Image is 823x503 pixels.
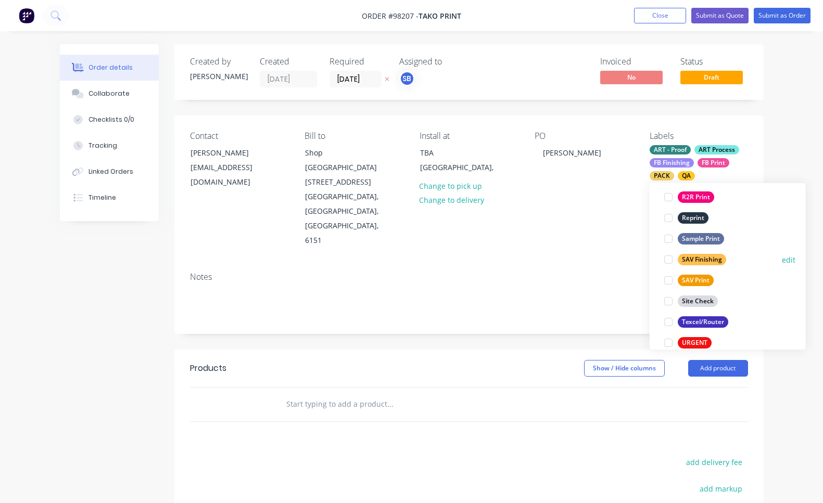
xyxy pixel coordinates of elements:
button: add delivery fee [681,455,748,469]
div: [PERSON_NAME] [191,146,277,160]
div: QA [678,171,695,180]
button: SAV Print [660,273,718,288]
button: Linked Orders [60,159,159,185]
span: Draft [680,71,743,84]
button: SB [399,71,415,86]
button: Add product [688,360,748,377]
div: Checklists 0/0 [88,115,134,124]
div: Timeline [88,193,116,202]
button: Site Check [660,294,722,308]
div: Texcel/Router [678,316,728,328]
div: [PERSON_NAME][EMAIL_ADDRESS][DOMAIN_NAME] [182,145,286,190]
button: Sample Print [660,231,728,246]
button: R2R Print [660,190,718,204]
div: Sample Print [678,233,724,244]
div: Site Check [678,295,718,307]
button: Reprint [660,211,713,225]
div: Created [260,57,317,67]
img: Factory [19,8,34,23]
div: SAV Finishing [678,254,726,265]
div: TBA[GEOGRAPHIC_DATA], [411,145,515,178]
button: add markup [694,482,748,496]
div: Status [680,57,748,67]
div: Collaborate [88,89,130,98]
button: Show / Hide columns [584,360,665,377]
div: [GEOGRAPHIC_DATA], [GEOGRAPHIC_DATA], [GEOGRAPHIC_DATA], 6151 [305,189,391,248]
div: ART Process [694,145,739,154]
div: [PERSON_NAME] [535,145,610,160]
button: Change to pick up [414,178,488,192]
div: Invoiced [600,57,668,67]
div: Shop [GEOGRAPHIC_DATA][STREET_ADDRESS][GEOGRAPHIC_DATA], [GEOGRAPHIC_DATA], [GEOGRAPHIC_DATA], 6151 [296,145,400,248]
div: [EMAIL_ADDRESS][DOMAIN_NAME] [191,160,277,189]
div: Bill to [305,131,403,141]
button: Texcel/Router [660,315,732,329]
button: Tracking [60,133,159,159]
div: FB Finishing [650,158,694,167]
div: URGENT [678,337,712,349]
button: Checklists 0/0 [60,107,159,133]
button: edit [782,254,795,265]
div: Linked Orders [88,167,133,176]
div: TBA [420,146,507,160]
span: Order #98207 - [362,11,419,21]
div: [PERSON_NAME] [190,71,247,82]
button: Change to delivery [414,193,490,207]
div: Tracking [88,141,117,150]
div: Install at [420,131,518,141]
div: Shop [GEOGRAPHIC_DATA][STREET_ADDRESS] [305,146,391,189]
button: Timeline [60,185,159,211]
input: Start typing to add a product... [286,394,494,415]
div: Labels [650,131,748,141]
div: Required [330,57,387,67]
button: Collaborate [60,81,159,107]
button: Order details [60,55,159,81]
div: [GEOGRAPHIC_DATA], [420,160,507,175]
div: Contact [190,131,288,141]
button: Close [634,8,686,23]
button: Submit as Quote [691,8,749,23]
div: Assigned to [399,57,503,67]
div: Reprint [678,212,708,224]
button: SAV Finishing [660,252,730,267]
div: Products [190,362,226,375]
span: No [600,71,663,84]
div: PO [535,131,633,141]
button: URGENT [660,336,716,350]
button: Submit as Order [754,8,811,23]
div: ART - Proof [650,145,691,154]
div: Notes [190,272,748,282]
div: FB Print [698,158,729,167]
div: PACK [650,171,674,180]
span: Tako Print [419,11,461,21]
div: Order details [88,63,133,72]
div: Created by [190,57,247,67]
div: SAV Print [678,275,714,286]
div: R2R Print [678,191,714,203]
